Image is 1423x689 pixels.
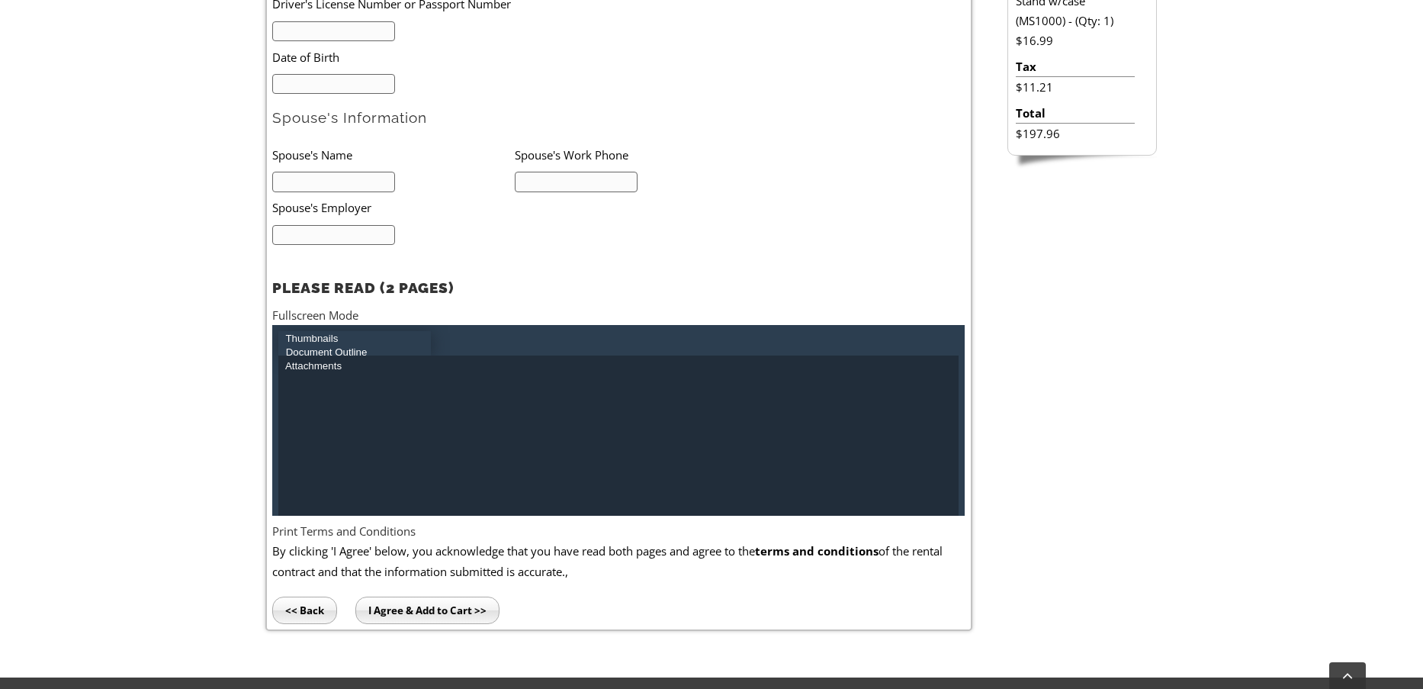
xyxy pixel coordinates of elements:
img: sidebar-footer.png [1007,156,1157,169]
b: terms and conditions [755,543,879,559]
a: Fullscreen Mode [272,307,358,323]
li: $197.96 [1016,124,1134,143]
button: Attachments [6,34,74,47]
a: Page 1 [6,31,686,155]
h2: Spouse's Information [272,108,965,127]
button: Thumbnails [6,7,70,20]
button: Document Outline [6,21,99,34]
span: Attachments [13,35,69,47]
strong: PLEASE READ (2 PAGES) [272,279,454,296]
a: Print Terms and Conditions [272,523,416,539]
li: Spouse's Name [272,139,515,170]
li: Spouse's Employer [272,192,708,224]
li: Date of Birth [272,41,708,72]
span: Thumbnails [13,8,66,19]
li: Spouse's Work Phone [515,139,757,170]
input: I Agree & Add to Cart >> [355,597,499,624]
a: Page 2 [6,155,686,279]
input: << Back [272,597,337,624]
li: $11.21 [1016,77,1134,97]
p: By clicking 'I Agree' below, you acknowledge that you have read both pages and agree to the of th... [272,541,965,581]
li: Tax [1016,56,1134,77]
li: Total [1016,103,1134,124]
span: Document Outline [14,21,95,33]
